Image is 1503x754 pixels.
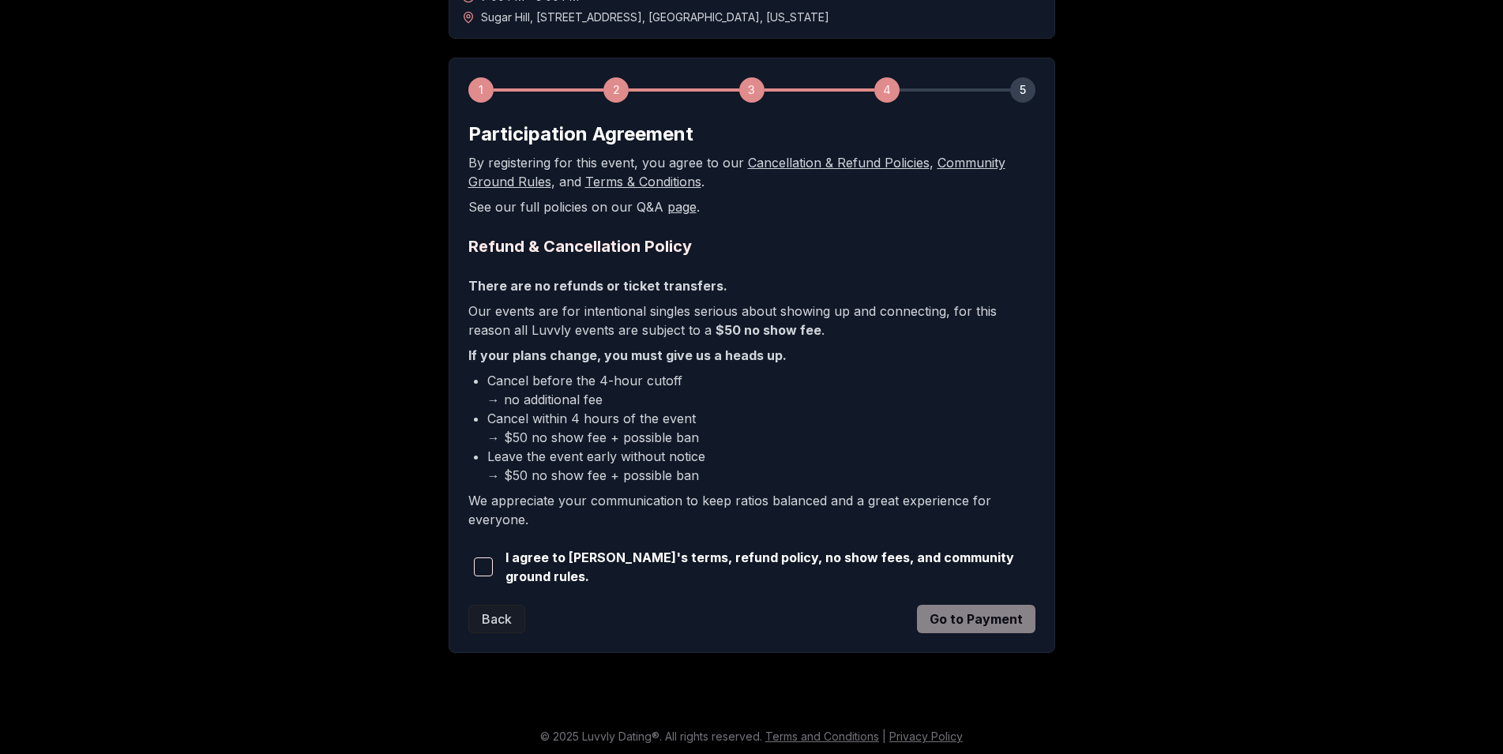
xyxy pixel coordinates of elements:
[468,491,1035,529] p: We appreciate your communication to keep ratios balanced and a great experience for everyone.
[468,235,1035,257] h2: Refund & Cancellation Policy
[468,122,1035,147] h2: Participation Agreement
[468,346,1035,365] p: If your plans change, you must give us a heads up.
[468,197,1035,216] p: See our full policies on our Q&A .
[874,77,900,103] div: 4
[505,548,1035,586] span: I agree to [PERSON_NAME]'s terms, refund policy, no show fees, and community ground rules.
[487,447,1035,485] li: Leave the event early without notice → $50 no show fee + possible ban
[882,730,886,743] span: |
[1010,77,1035,103] div: 5
[468,276,1035,295] p: There are no refunds or ticket transfers.
[468,605,525,633] button: Back
[739,77,765,103] div: 3
[468,302,1035,339] p: Our events are for intentional singles serious about showing up and connecting, for this reason a...
[585,174,701,189] a: Terms & Conditions
[487,409,1035,447] li: Cancel within 4 hours of the event → $50 no show fee + possible ban
[603,77,629,103] div: 2
[765,730,879,743] a: Terms and Conditions
[748,155,930,171] a: Cancellation & Refund Policies
[468,77,494,103] div: 1
[716,322,821,338] b: $50 no show fee
[481,9,829,25] span: Sugar Hill , [STREET_ADDRESS] , [GEOGRAPHIC_DATA] , [US_STATE]
[468,153,1035,191] p: By registering for this event, you agree to our , , and .
[667,199,697,215] a: page
[487,371,1035,409] li: Cancel before the 4-hour cutoff → no additional fee
[889,730,963,743] a: Privacy Policy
